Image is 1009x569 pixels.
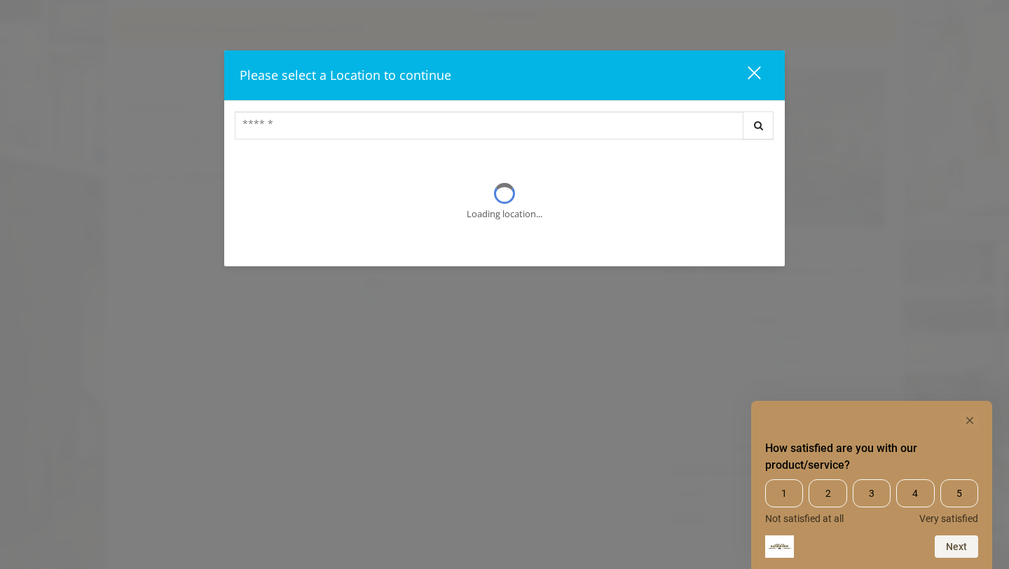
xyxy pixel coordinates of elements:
input: Search Center [235,111,743,139]
button: Next question [935,535,978,558]
span: 3 [853,479,891,507]
div: How satisfied are you with our product/service? Select an option from 1 to 5, with 1 being Not sa... [765,412,978,558]
div: close dialog [732,65,760,86]
button: Hide survey [961,412,978,429]
h2: How satisfied are you with our product/service? Select an option from 1 to 5, with 1 being Not sa... [765,440,978,474]
button: close dialog [722,61,769,90]
span: Not satisfied at all [765,513,844,524]
span: 4 [896,479,934,507]
span: Very satisfied [919,513,978,524]
i: Search button [750,121,767,130]
div: Loading location... [467,207,542,221]
div: How satisfied are you with our product/service? Select an option from 1 to 5, with 1 being Not sa... [765,479,978,524]
span: 5 [940,479,978,507]
div: Center Select [235,111,774,146]
span: Please select a Location to continue [240,67,451,83]
span: 1 [765,479,803,507]
span: 2 [809,479,846,507]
